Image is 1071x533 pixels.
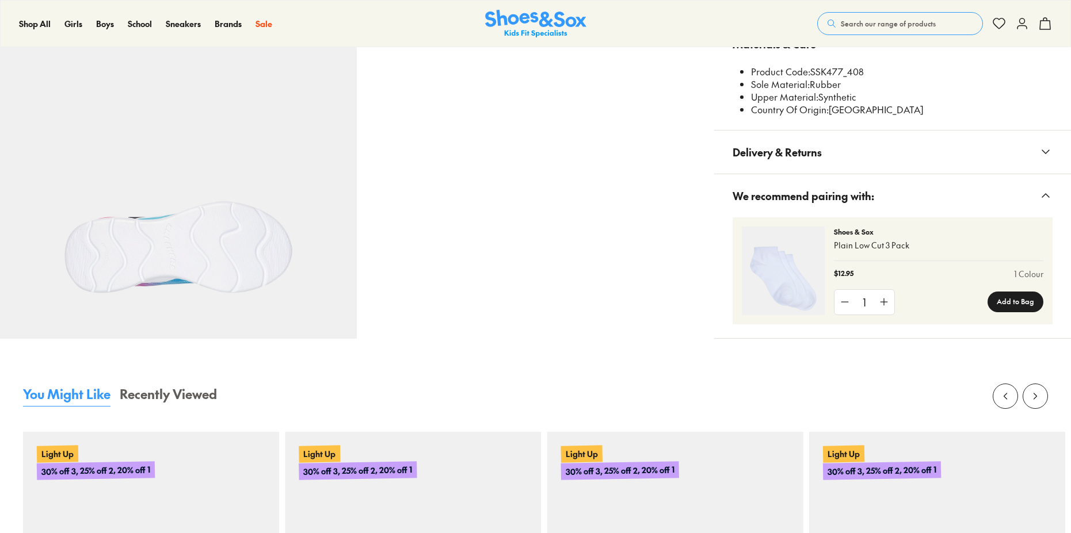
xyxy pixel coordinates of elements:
span: Sneakers [166,18,201,29]
button: Recently Viewed [120,385,217,407]
span: Product Code: [751,65,810,78]
span: Boys [96,18,114,29]
span: Upper Material: [751,90,818,103]
img: 4-356389_1 [742,227,825,315]
a: Sale [256,18,272,30]
li: Synthetic [751,91,1053,103]
li: SSK477_408 [751,66,1053,78]
p: $12.95 [834,268,853,280]
a: Shoes & Sox [485,10,586,38]
span: Brands [215,18,242,29]
p: 30% off 3, 25% off 2, 20% off 1 [37,461,155,480]
div: 1 [855,290,874,315]
p: Light Up [299,445,340,462]
a: Boys [96,18,114,30]
a: Shop All [19,18,51,30]
li: Rubber [751,78,1053,91]
li: [GEOGRAPHIC_DATA] [751,103,1053,116]
span: Girls [64,18,82,29]
button: You Might Like [23,385,110,407]
button: Search our range of products [817,12,983,35]
p: 30% off 3, 25% off 2, 20% off 1 [823,461,941,480]
p: Light Up [561,445,602,462]
span: Sole Material: [751,78,810,90]
a: Brands [215,18,242,30]
span: Sale [256,18,272,29]
p: Shoes & Sox [834,227,1043,237]
a: Sneakers [166,18,201,30]
img: SNS_Logo_Responsive.svg [485,10,586,38]
p: 30% off 3, 25% off 2, 20% off 1 [561,461,679,480]
button: Delivery & Returns [714,131,1071,174]
span: Delivery & Returns [733,135,822,169]
span: Search our range of products [841,18,936,29]
p: Light Up [823,445,864,462]
button: Add to Bag [988,292,1043,312]
a: Girls [64,18,82,30]
span: Shop All [19,18,51,29]
a: School [128,18,152,30]
p: Light Up [37,445,78,462]
a: 1 Colour [1014,268,1043,280]
span: We recommend pairing with: [733,179,874,213]
button: We recommend pairing with: [714,174,1071,217]
p: 30% off 3, 25% off 2, 20% off 1 [299,461,417,480]
span: School [128,18,152,29]
p: Plain Low Cut 3 Pack [834,239,1043,251]
span: Country Of Origin: [751,103,829,116]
